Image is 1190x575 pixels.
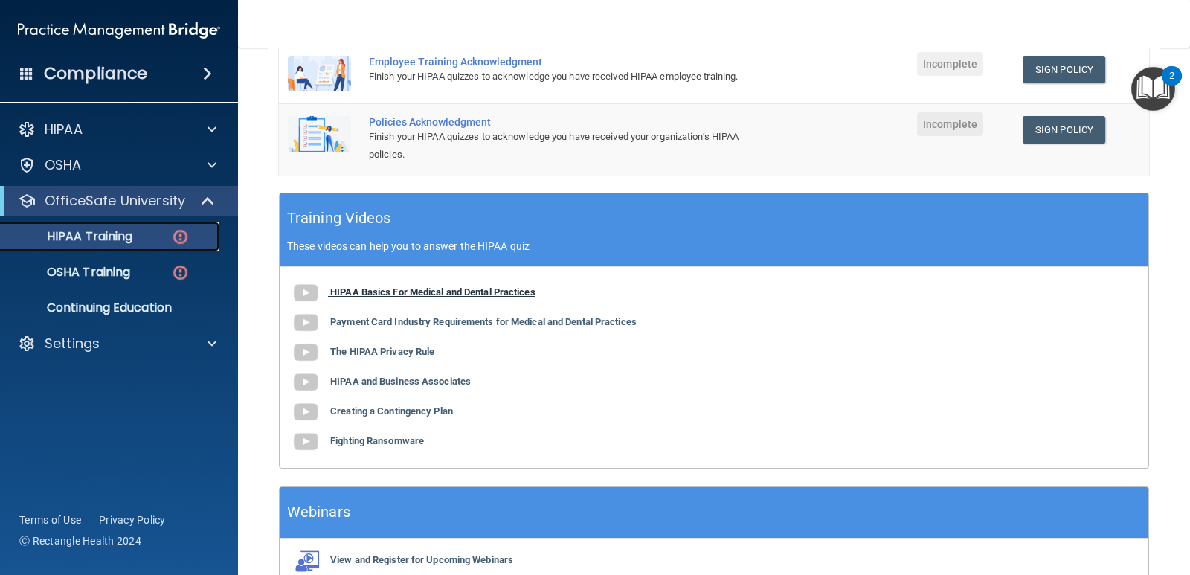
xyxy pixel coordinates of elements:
[291,367,321,397] img: gray_youtube_icon.38fcd6cc.png
[287,240,1141,252] p: These videos can help you to answer the HIPAA quiz
[291,278,321,308] img: gray_youtube_icon.38fcd6cc.png
[369,56,753,68] div: Employee Training Acknowledgment
[330,554,513,565] b: View and Register for Upcoming Webinars
[18,121,216,138] a: HIPAA
[45,335,100,353] p: Settings
[10,301,213,315] p: Continuing Education
[44,63,147,84] h4: Compliance
[369,128,753,164] div: Finish your HIPAA quizzes to acknowledge you have received your organization’s HIPAA policies.
[287,205,391,231] h5: Training Videos
[369,68,753,86] div: Finish your HIPAA quizzes to acknowledge you have received HIPAA employee training.
[18,156,216,174] a: OSHA
[99,513,166,527] a: Privacy Policy
[369,116,753,128] div: Policies Acknowledgment
[19,533,141,548] span: Ⓒ Rectangle Health 2024
[287,499,350,525] h5: Webinars
[10,265,130,280] p: OSHA Training
[330,435,424,446] b: Fighting Ransomware
[330,346,434,357] b: The HIPAA Privacy Rule
[291,308,321,338] img: gray_youtube_icon.38fcd6cc.png
[291,427,321,457] img: gray_youtube_icon.38fcd6cc.png
[10,229,132,244] p: HIPAA Training
[330,286,535,298] b: HIPAA Basics For Medical and Dental Practices
[330,405,453,417] b: Creating a Contingency Plan
[917,52,983,76] span: Incomplete
[291,397,321,427] img: gray_youtube_icon.38fcd6cc.png
[1169,76,1174,95] div: 2
[1023,56,1105,83] a: Sign Policy
[45,192,185,210] p: OfficeSafe University
[917,112,983,136] span: Incomplete
[330,376,471,387] b: HIPAA and Business Associates
[1131,67,1175,111] button: Open Resource Center, 2 new notifications
[45,156,82,174] p: OSHA
[18,16,220,45] img: PMB logo
[18,335,216,353] a: Settings
[18,192,216,210] a: OfficeSafe University
[1023,116,1105,144] a: Sign Policy
[45,121,83,138] p: HIPAA
[171,228,190,246] img: danger-circle.6113f641.png
[291,550,321,572] img: webinarIcon.c7ebbf15.png
[19,513,81,527] a: Terms of Use
[291,338,321,367] img: gray_youtube_icon.38fcd6cc.png
[171,263,190,282] img: danger-circle.6113f641.png
[330,316,637,327] b: Payment Card Industry Requirements for Medical and Dental Practices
